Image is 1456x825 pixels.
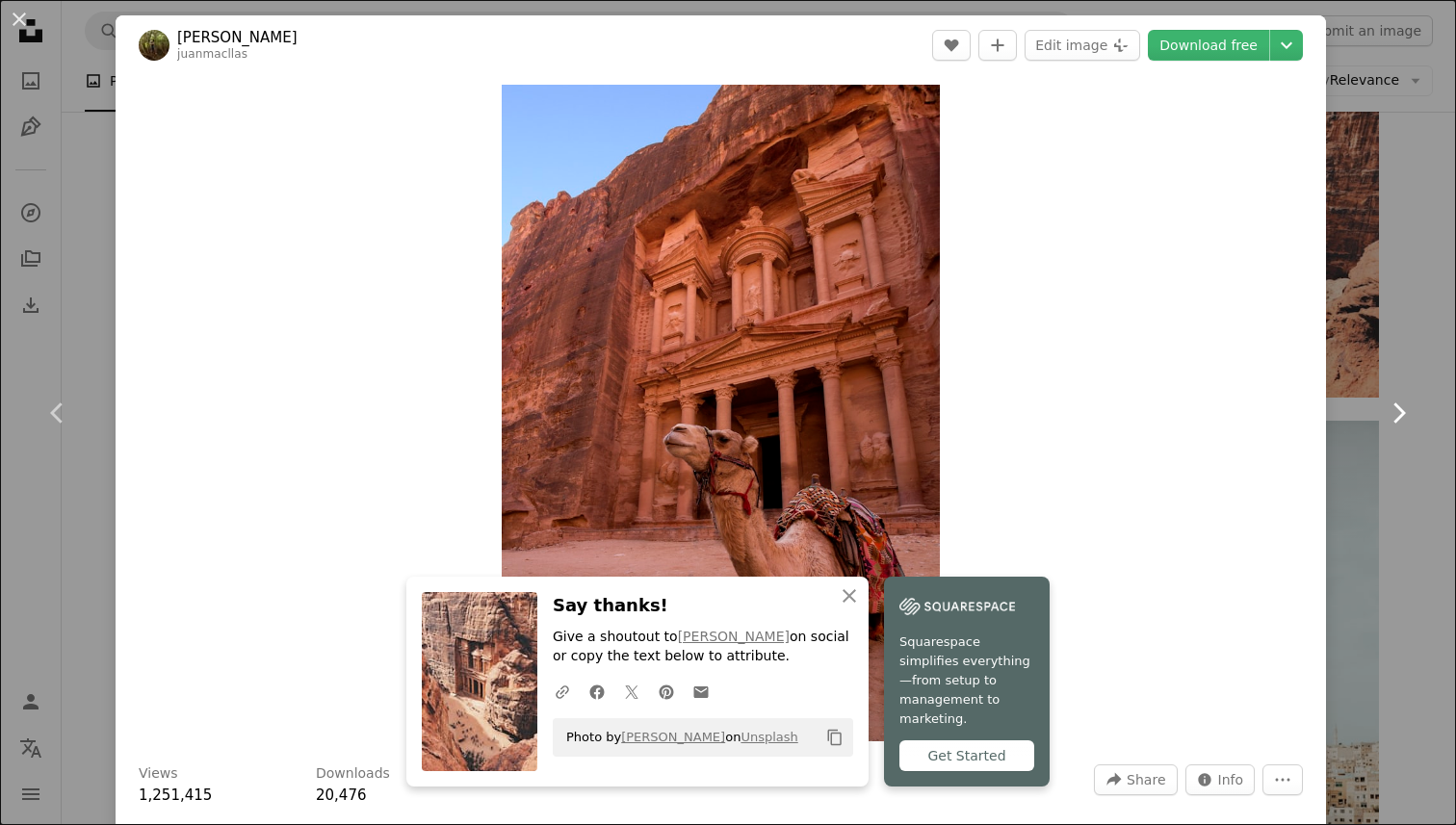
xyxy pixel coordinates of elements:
[580,672,614,710] a: Share on Facebook
[139,30,169,61] img: Go to Juanma Clemente-Alloza's profile
[557,722,798,753] span: Photo by on
[678,629,790,644] a: [PERSON_NAME]
[899,740,1034,771] div: Get Started
[1127,765,1165,794] span: Share
[553,592,853,620] h3: Say thanks!
[978,30,1017,61] button: Add to Collection
[899,592,1015,621] img: file-1747939142011-51e5cc87e3c9
[502,85,940,741] img: brown camel in front of brown rock formation during daytime
[819,721,851,754] button: Copy to clipboard
[649,672,684,710] a: Share on Pinterest
[316,764,390,784] h3: Downloads
[139,786,212,804] span: 1,251,415
[741,730,797,744] a: Unsplash
[614,672,649,710] a: Share on Twitter
[316,786,367,804] span: 20,476
[177,28,298,47] a: [PERSON_NAME]
[1185,764,1256,795] button: Stats about this image
[684,672,718,710] a: Share over email
[1340,321,1456,505] a: Next
[932,30,971,61] button: Like
[553,628,853,666] p: Give a shoutout to on social or copy the text below to attribute.
[1025,30,1140,61] button: Edit image
[139,764,178,784] h3: Views
[502,85,940,741] button: Zoom in on this image
[884,577,1050,786] a: Squarespace simplifies everything—from setup to management to marketing.Get Started
[1218,765,1244,794] span: Info
[899,632,1034,729] span: Squarespace simplifies everything—from setup to management to marketing.
[621,730,725,744] a: [PERSON_NAME]
[1148,30,1269,61] a: Download free
[177,47,247,61] a: juanmacllas
[1262,764,1303,795] button: More Actions
[1270,30,1303,61] button: Choose download size
[1094,764,1177,795] button: Share this image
